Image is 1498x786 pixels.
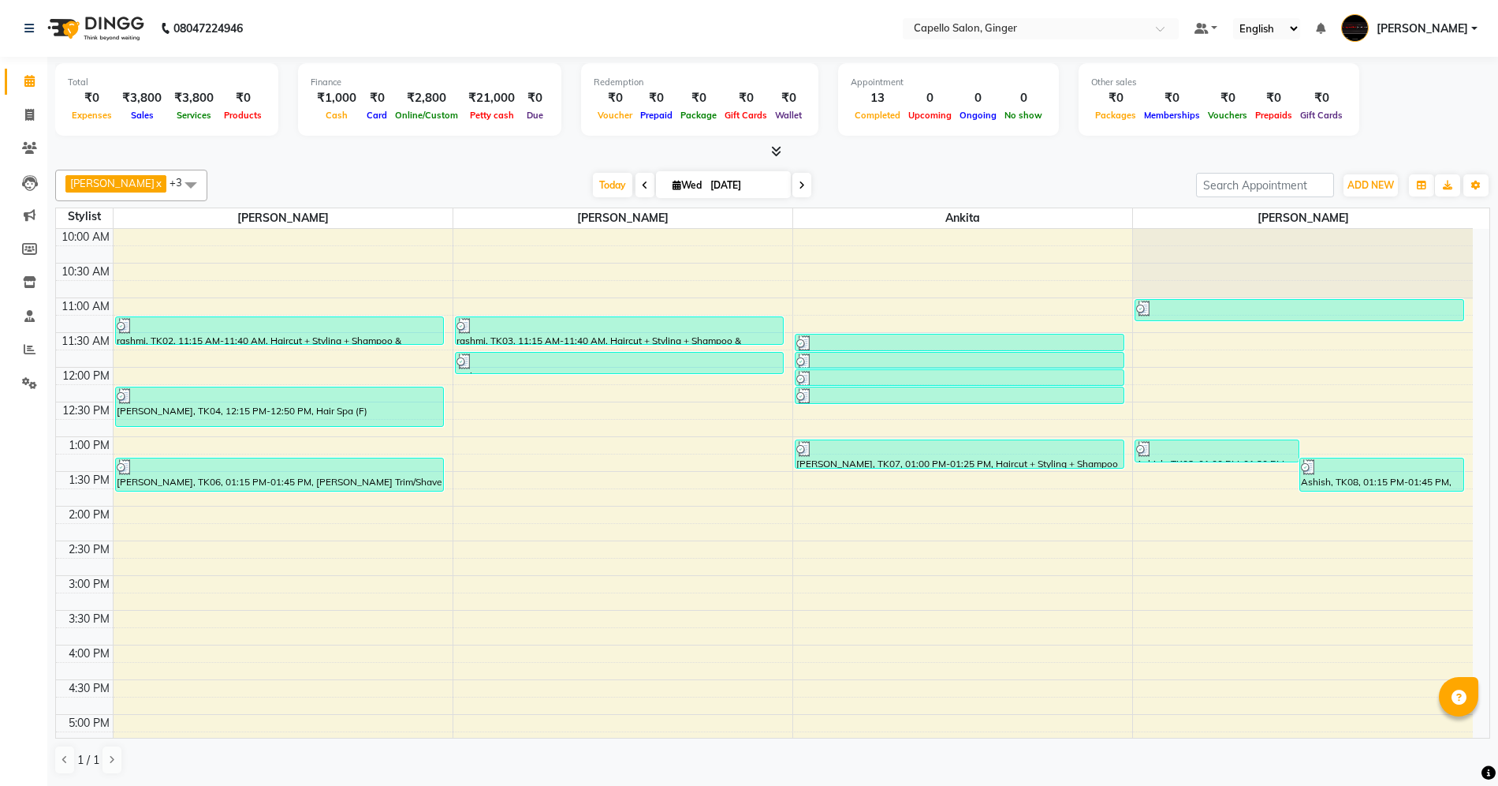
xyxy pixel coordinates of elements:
[904,110,956,121] span: Upcoming
[65,646,113,662] div: 4:00 PM
[322,110,352,121] span: Cash
[68,110,116,121] span: Expenses
[1343,174,1398,196] button: ADD NEW
[956,89,1001,107] div: 0
[155,177,162,189] a: x
[466,110,518,121] span: Petty cash
[1091,76,1347,89] div: Other sales
[391,110,462,121] span: Online/Custom
[796,370,1123,385] div: rashmi, TK01, 12:00 PM-12:15 PM, Hair Style
[65,680,113,697] div: 4:30 PM
[65,507,113,523] div: 2:00 PM
[1133,208,1473,228] span: [PERSON_NAME]
[523,110,547,121] span: Due
[1140,89,1204,107] div: ₹0
[68,89,116,107] div: ₹0
[168,89,220,107] div: ₹3,800
[220,110,266,121] span: Products
[116,387,444,426] div: [PERSON_NAME], TK04, 12:15 PM-12:50 PM, Hair Spa (F)
[116,317,444,344] div: rashmi, TK02, 11:15 AM-11:40 AM, Haircut + Styling + Shampoo & Conditioner (Loreal)
[793,208,1132,228] span: Ankita
[796,335,1123,350] div: rashmi, TK01, 11:30 AM-11:45 AM, Hair Wash
[58,264,113,280] div: 10:30 AM
[173,110,215,121] span: Services
[669,179,706,191] span: Wed
[676,110,721,121] span: Package
[1377,21,1468,37] span: [PERSON_NAME]
[58,229,113,245] div: 10:00 AM
[127,110,158,121] span: Sales
[65,611,113,627] div: 3:30 PM
[462,89,521,107] div: ₹21,000
[58,333,113,350] div: 11:30 AM
[521,89,549,107] div: ₹0
[771,89,806,107] div: ₹0
[59,368,113,384] div: 12:00 PM
[1296,110,1347,121] span: Gift Cards
[1204,110,1251,121] span: Vouchers
[1140,110,1204,121] span: Memberships
[65,437,113,454] div: 1:00 PM
[1135,300,1463,320] div: [PERSON_NAME], TK05, 11:00 AM-11:20 AM, Haircut
[636,110,676,121] span: Prepaid
[1091,89,1140,107] div: ₹0
[363,110,391,121] span: Card
[1251,89,1296,107] div: ₹0
[1296,89,1347,107] div: ₹0
[58,298,113,315] div: 11:00 AM
[173,6,243,51] b: 08047224946
[1001,89,1046,107] div: 0
[56,208,113,225] div: Stylist
[1135,440,1299,462] div: Ashish, TK08, 01:00 PM-01:20 PM, Haircut
[1001,110,1046,121] span: No show
[68,76,266,89] div: Total
[456,353,784,373] div: rashmi, TK03, 11:45 AM-12:05 PM, Haircut
[65,541,113,558] div: 2:30 PM
[851,110,904,121] span: Completed
[594,76,806,89] div: Redemption
[116,89,168,107] div: ₹3,800
[956,110,1001,121] span: Ongoing
[771,110,806,121] span: Wallet
[65,472,113,488] div: 1:30 PM
[1300,458,1463,491] div: Ashish, TK08, 01:15 PM-01:45 PM, [PERSON_NAME] Trim/Shave
[676,89,721,107] div: ₹0
[116,458,444,491] div: [PERSON_NAME], TK06, 01:15 PM-01:45 PM, [PERSON_NAME] Trim/Shave
[796,353,1123,368] div: rashmi, TK01, 11:45 AM-12:00 PM, Hair Style
[70,177,155,189] span: [PERSON_NAME]
[796,387,1123,403] div: rashmi, TK01, 12:15 PM-12:30 PM, Hair Wash
[1204,89,1251,107] div: ₹0
[65,715,113,732] div: 5:00 PM
[851,89,904,107] div: 13
[363,89,391,107] div: ₹0
[1251,110,1296,121] span: Prepaids
[453,208,792,228] span: [PERSON_NAME]
[59,402,113,419] div: 12:30 PM
[721,89,771,107] div: ₹0
[311,76,549,89] div: Finance
[1196,173,1334,197] input: Search Appointment
[796,440,1123,468] div: [PERSON_NAME], TK07, 01:00 PM-01:25 PM, Haircut + Styling + Shampoo & Conditioner (Loreal)
[706,174,784,197] input: 2025-09-03
[594,89,636,107] div: ₹0
[593,173,632,197] span: Today
[721,110,771,121] span: Gift Cards
[456,317,784,344] div: rashmi, TK03, 11:15 AM-11:40 AM, Haircut + Styling + Shampoo & Conditioner (Loreal)
[77,752,99,769] span: 1 / 1
[311,89,363,107] div: ₹1,000
[220,89,266,107] div: ₹0
[40,6,148,51] img: logo
[1091,110,1140,121] span: Packages
[114,208,453,228] span: [PERSON_NAME]
[1347,179,1394,191] span: ADD NEW
[904,89,956,107] div: 0
[851,76,1046,89] div: Appointment
[636,89,676,107] div: ₹0
[65,576,113,593] div: 3:00 PM
[1341,14,1369,42] img: Capello Ginger
[170,176,194,189] span: +3
[391,89,462,107] div: ₹2,800
[594,110,636,121] span: Voucher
